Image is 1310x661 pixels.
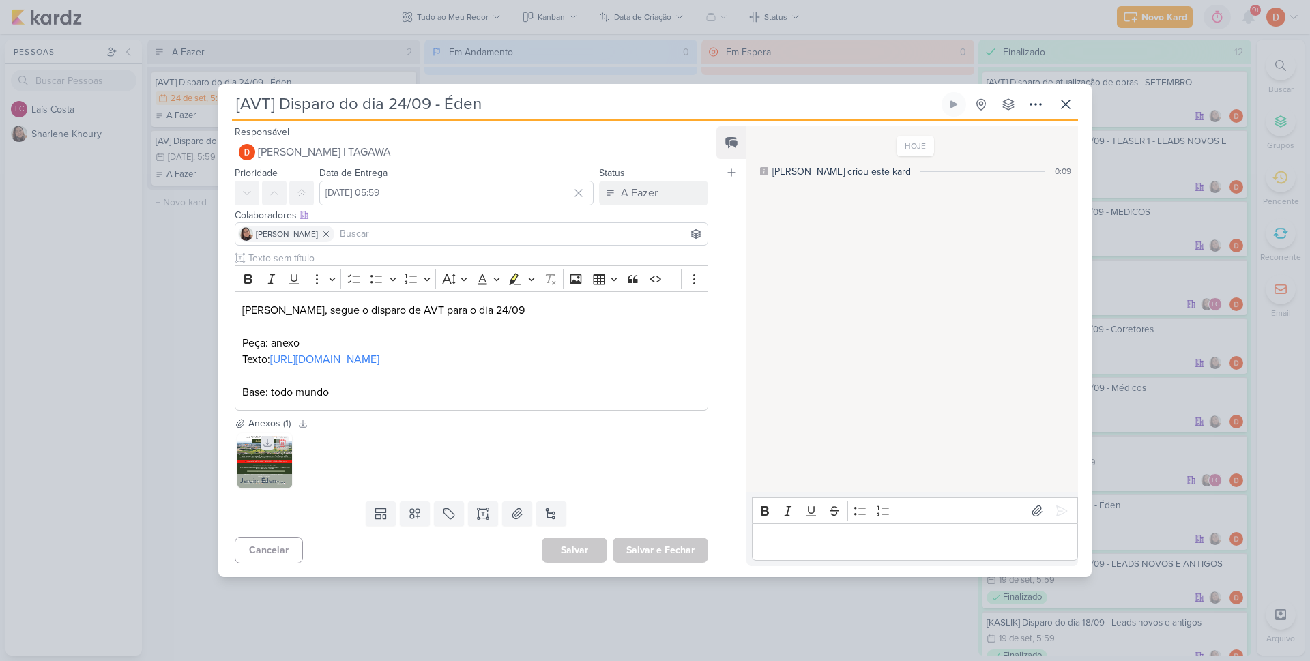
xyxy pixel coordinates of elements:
[599,181,708,205] button: A Fazer
[235,291,708,411] div: Editor editing area: main
[235,537,303,563] button: Cancelar
[319,181,594,205] input: Select a date
[242,351,701,368] p: Texto:
[235,208,708,222] div: Colaboradores
[235,126,289,138] label: Responsável
[1055,165,1071,177] div: 0:09
[752,497,1078,524] div: Editor toolbar
[237,474,292,488] div: Jardim Éden - Disparos (1).jpg
[337,226,705,242] input: Buscar
[232,92,939,117] input: Kard Sem Título
[237,433,292,488] img: bg1wvZkMOmZdUaKpdpa1wuObR7Q6EeYRtaT8zkpB.jpg
[235,167,278,179] label: Prioridade
[242,384,701,400] p: Base: todo mundo
[256,228,318,240] span: [PERSON_NAME]
[270,353,379,366] a: [URL][DOMAIN_NAME]
[772,164,911,179] div: [PERSON_NAME] criou este kard
[248,416,291,430] div: Anexos (1)
[239,227,253,241] img: Sharlene Khoury
[242,335,701,351] p: Peça: anexo
[948,99,959,110] div: Ligar relógio
[235,265,708,292] div: Editor toolbar
[752,523,1078,561] div: Editor editing area: main
[242,302,701,319] p: [PERSON_NAME], segue o disparo de AVT para o dia 24/09
[239,144,255,160] img: Diego Lima | TAGAWA
[258,144,391,160] span: [PERSON_NAME] | TAGAWA
[319,167,388,179] label: Data de Entrega
[621,185,658,201] div: A Fazer
[246,251,708,265] input: Texto sem título
[235,140,708,164] button: [PERSON_NAME] | TAGAWA
[599,167,625,179] label: Status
